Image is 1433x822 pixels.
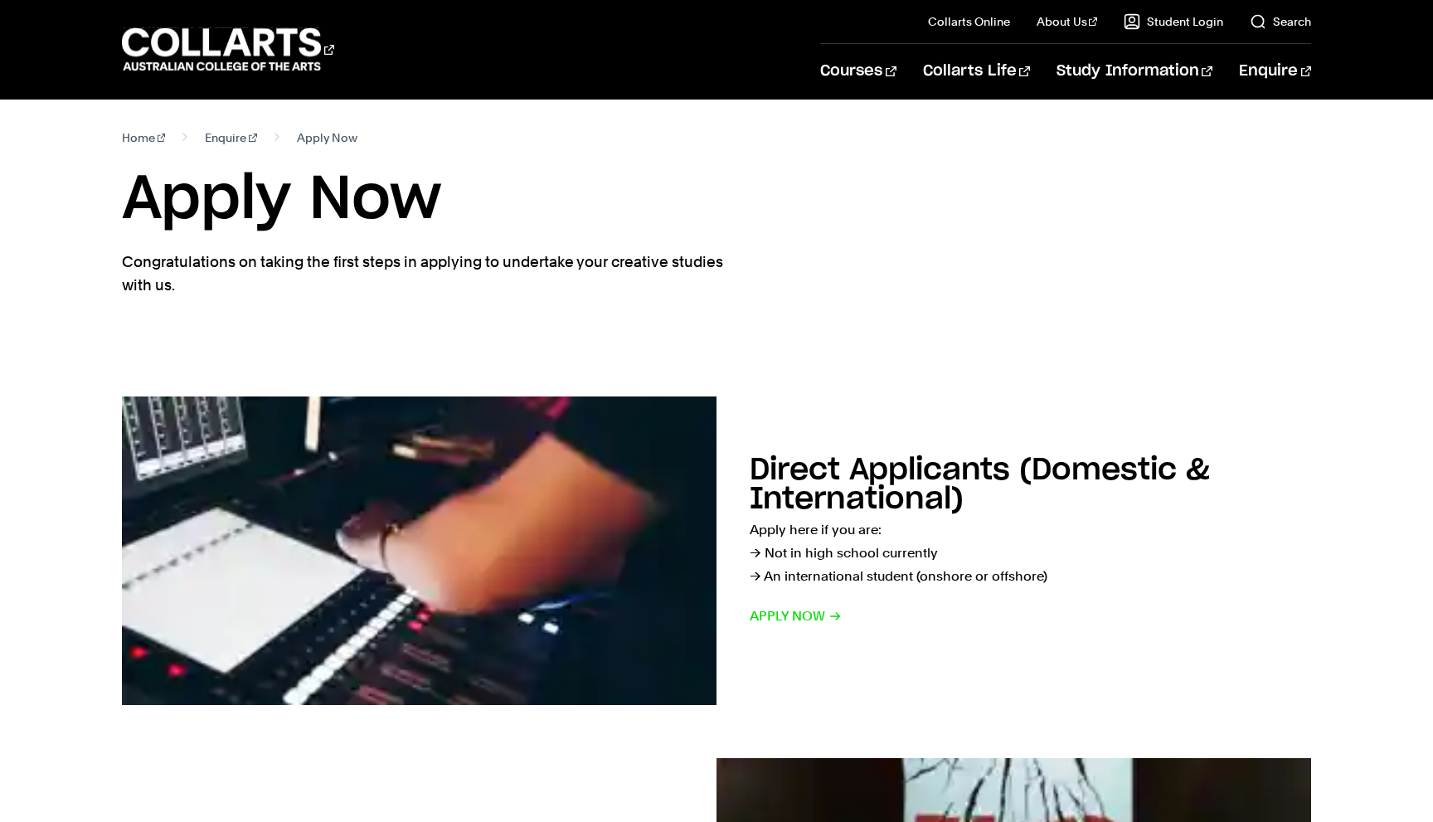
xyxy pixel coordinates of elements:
div: Go to homepage [122,26,334,73]
a: Enquire [205,126,257,149]
p: Apply here if you are: → Not in high school currently → An international student (onshore or offs... [750,518,1311,588]
a: Collarts Life [923,44,1030,99]
a: Home [122,126,166,149]
a: Direct Applicants (Domestic & International) Apply here if you are:→ Not in high school currently... [122,396,1311,705]
h2: Direct Applicants (Domestic & International) [750,455,1210,514]
a: Collarts Online [928,13,1010,30]
a: Enquire [1239,44,1311,99]
a: Search [1250,13,1311,30]
a: Courses [820,44,896,99]
span: Apply now [750,605,842,628]
h1: Apply Now [122,163,1311,237]
a: Student Login [1124,13,1223,30]
a: About Us [1037,13,1098,30]
p: Congratulations on taking the first steps in applying to undertake your creative studies with us. [122,250,727,297]
span: Apply Now [297,126,357,149]
a: Study Information [1057,44,1212,99]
